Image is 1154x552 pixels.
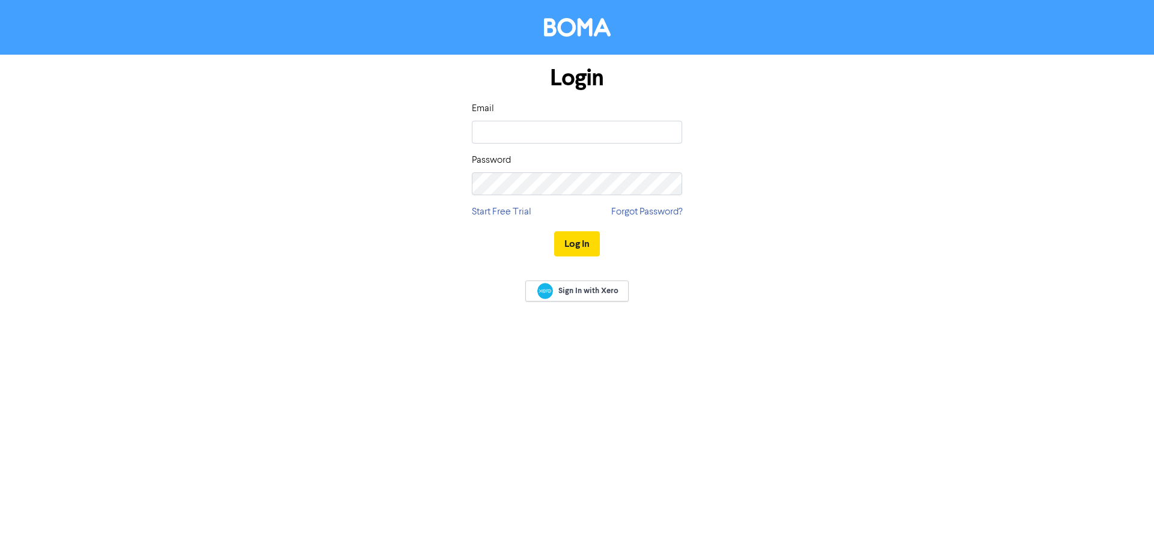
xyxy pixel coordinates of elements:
[472,153,511,168] label: Password
[472,205,531,219] a: Start Free Trial
[472,64,682,92] h1: Login
[611,205,682,219] a: Forgot Password?
[554,231,600,256] button: Log In
[472,102,494,116] label: Email
[558,285,618,296] span: Sign In with Xero
[525,281,629,302] a: Sign In with Xero
[544,18,611,37] img: BOMA Logo
[537,283,553,299] img: Xero logo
